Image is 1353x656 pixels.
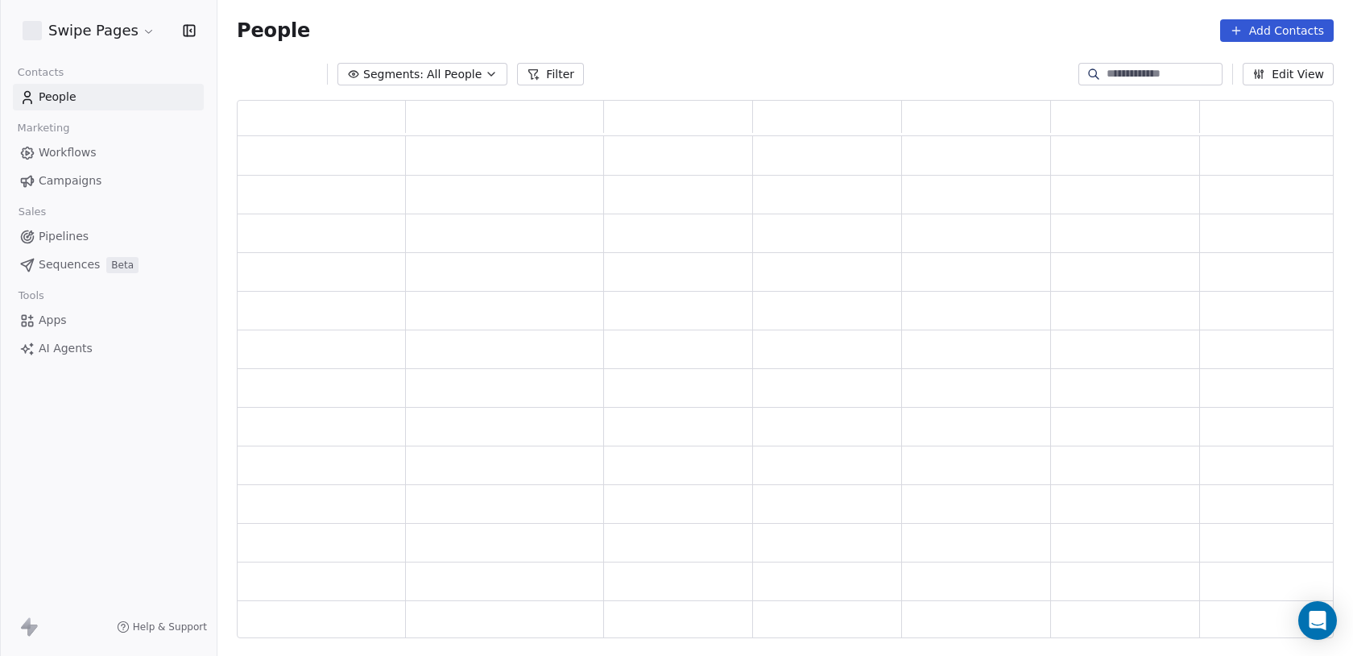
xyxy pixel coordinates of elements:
a: AI Agents [13,335,204,362]
span: Sequences [39,256,100,273]
a: Apps [13,307,204,334]
button: Swipe Pages [19,17,159,44]
a: Workflows [13,139,204,166]
span: Marketing [10,116,77,140]
span: Workflows [39,144,97,161]
div: Open Intercom Messenger [1298,601,1337,640]
span: Pipelines [39,228,89,245]
span: Apps [39,312,67,329]
button: Filter [517,63,584,85]
span: Tools [11,284,51,308]
button: Add Contacts [1220,19,1334,42]
span: Segments: [363,66,424,83]
a: People [13,84,204,110]
span: Swipe Pages [48,20,139,41]
span: People [237,19,310,43]
span: People [39,89,77,106]
span: All People [427,66,482,83]
a: Help & Support [117,621,207,633]
button: Edit View [1243,63,1334,85]
span: AI Agents [39,340,93,357]
span: Help & Support [133,621,207,633]
a: Campaigns [13,168,204,194]
a: Pipelines [13,223,204,250]
span: Beta [106,257,139,273]
div: grid [238,136,1349,639]
span: Contacts [10,60,71,85]
span: Campaigns [39,172,101,189]
a: SequencesBeta [13,251,204,278]
span: Sales [11,200,53,224]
